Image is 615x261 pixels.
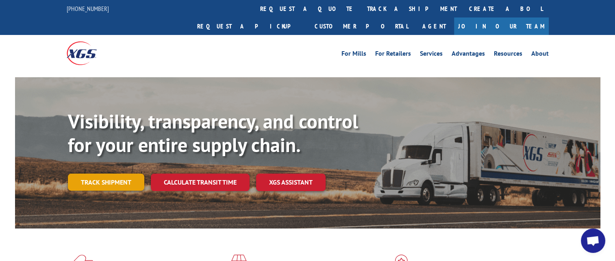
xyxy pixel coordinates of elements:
[68,174,144,191] a: Track shipment
[68,109,358,157] b: Visibility, transparency, and control for your entire supply chain.
[454,17,549,35] a: Join Our Team
[256,174,326,191] a: XGS ASSISTANT
[494,50,522,59] a: Resources
[452,50,485,59] a: Advantages
[414,17,454,35] a: Agent
[341,50,366,59] a: For Mills
[375,50,411,59] a: For Retailers
[151,174,250,191] a: Calculate transit time
[191,17,309,35] a: Request a pickup
[420,50,443,59] a: Services
[67,4,109,13] a: [PHONE_NUMBER]
[581,228,605,253] div: Open chat
[531,50,549,59] a: About
[309,17,414,35] a: Customer Portal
